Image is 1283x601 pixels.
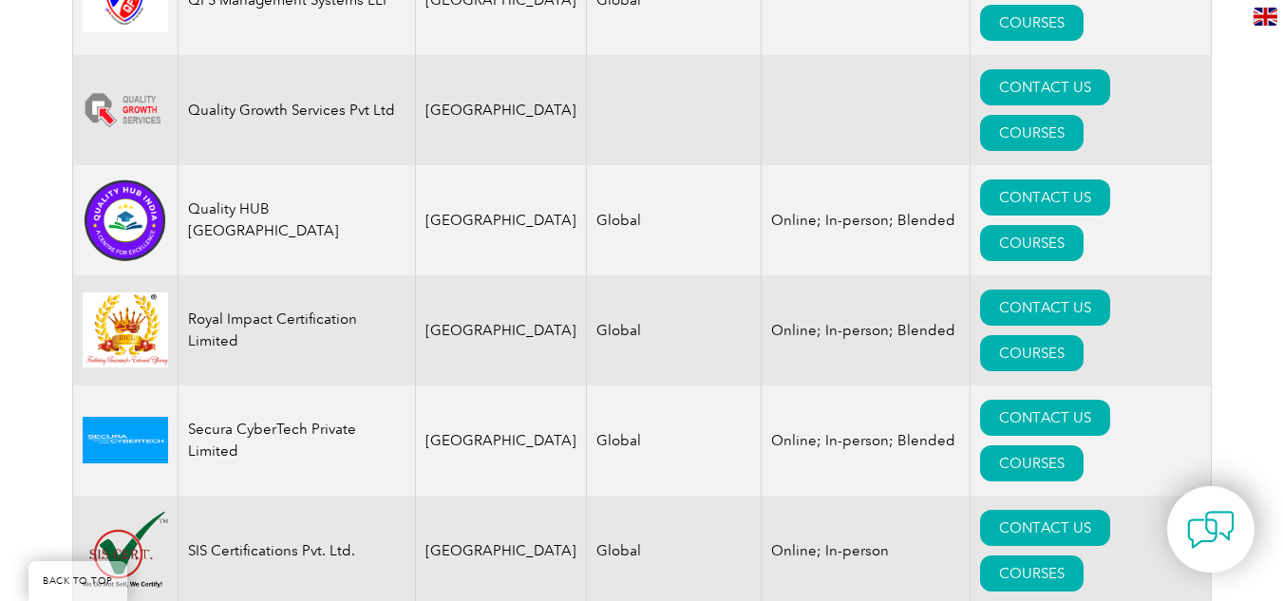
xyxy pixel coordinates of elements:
a: COURSES [980,555,1084,592]
td: Quality Growth Services Pvt Ltd [178,55,415,165]
td: Royal Impact Certification Limited [178,275,415,385]
a: BACK TO TOP [28,561,127,601]
td: [GEOGRAPHIC_DATA] [415,165,586,275]
img: 89eda43c-26dd-ef11-a730-002248955c5a-logo.png [83,417,168,463]
a: CONTACT US [980,290,1110,326]
a: COURSES [980,5,1084,41]
a: COURSES [980,445,1084,481]
a: CONTACT US [980,179,1110,216]
td: [GEOGRAPHIC_DATA] [415,55,586,165]
img: 581c9c2f-f294-ee11-be37-000d3ae1a22b-logo.png [83,292,168,367]
td: Online; In-person; Blended [761,275,970,385]
img: en [1254,8,1277,26]
img: 1f5f17b3-71f2-ef11-be21-002248955c5a-logo.png [83,178,168,263]
td: Quality HUB [GEOGRAPHIC_DATA] [178,165,415,275]
td: Online; In-person; Blended [761,385,970,496]
img: 38538332-76f2-ef11-be21-002248955c5a-logo.png [83,89,168,132]
td: [GEOGRAPHIC_DATA] [415,385,586,496]
td: Global [586,275,761,385]
td: Global [586,165,761,275]
img: 3e02472a-4508-ef11-9f89-00224895d7a3-logo.png [83,512,168,589]
td: Online; In-person; Blended [761,165,970,275]
a: COURSES [980,225,1084,261]
td: Secura CyberTech Private Limited [178,385,415,496]
a: CONTACT US [980,69,1110,105]
a: CONTACT US [980,400,1110,436]
a: CONTACT US [980,510,1110,546]
td: [GEOGRAPHIC_DATA] [415,275,586,385]
td: Global [586,385,761,496]
a: COURSES [980,335,1084,371]
a: COURSES [980,115,1084,151]
img: contact-chat.png [1187,506,1235,554]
